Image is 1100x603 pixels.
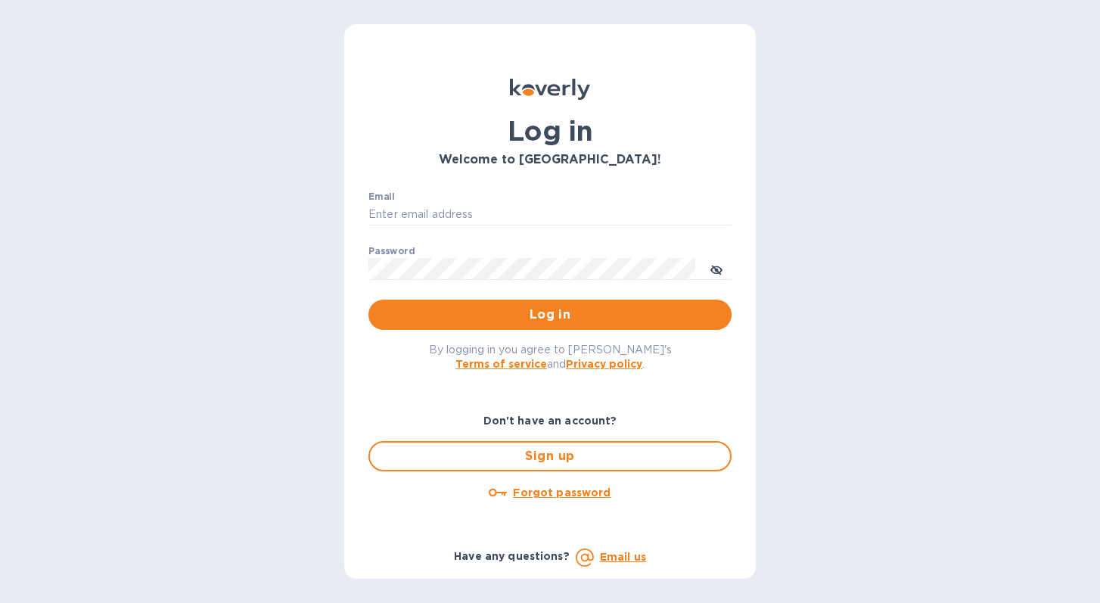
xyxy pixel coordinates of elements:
[368,441,732,471] button: Sign up
[566,358,642,370] a: Privacy policy
[368,204,732,226] input: Enter email address
[368,153,732,167] h3: Welcome to [GEOGRAPHIC_DATA]!
[429,343,672,370] span: By logging in you agree to [PERSON_NAME]'s and .
[454,550,570,562] b: Have any questions?
[382,447,718,465] span: Sign up
[701,253,732,284] button: toggle password visibility
[483,415,617,427] b: Don't have an account?
[455,358,547,370] a: Terms of service
[600,551,646,563] a: Email us
[368,300,732,330] button: Log in
[513,486,611,499] u: Forgot password
[368,192,395,201] label: Email
[381,306,719,324] span: Log in
[368,247,415,256] label: Password
[368,115,732,147] h1: Log in
[510,79,590,100] img: Koverly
